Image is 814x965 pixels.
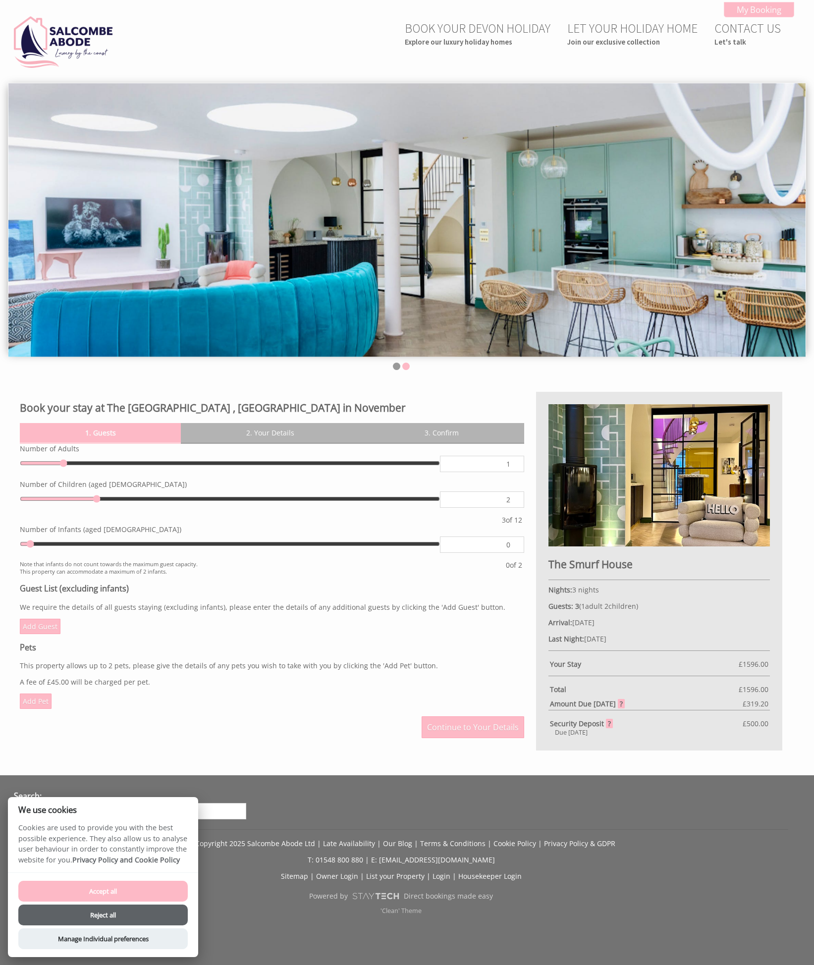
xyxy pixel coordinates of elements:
p: A fee of £45.00 will be charged per pet. [20,677,524,687]
div: Due [DATE] [548,728,770,737]
p: [DATE] [548,634,770,643]
a: Terms & Conditions [420,839,486,848]
div: of 2 [504,560,524,575]
p: 'Clean' Theme [14,907,788,915]
button: Reject all [18,905,188,925]
h2: Book your stay at The [GEOGRAPHIC_DATA] , [GEOGRAPHIC_DATA] in November [20,401,524,415]
p: 3 nights [548,585,770,594]
a: 3. Confirm [360,423,524,442]
a: © Copyright 2025 Salcombe Abode Ltd [187,839,315,848]
span: 500.00 [747,719,768,728]
small: Join our exclusive collection [567,37,698,47]
a: Cookie Policy [493,839,536,848]
a: Housekeeper Login [458,871,522,881]
strong: Amount Due [DATE] [550,699,625,708]
strong: Security Deposit [550,719,613,728]
a: BOOK YOUR DEVON HOLIDAYExplore our luxury holiday homes [405,20,550,47]
span: £ [743,719,768,728]
span: | [360,871,364,881]
h3: Pets [20,642,524,653]
a: T: 01548 800 880 [308,855,363,864]
span: 1596.00 [743,685,768,694]
strong: Last Night: [548,634,584,643]
span: | [427,871,431,881]
button: Manage Individual preferences [18,928,188,949]
span: adult [581,601,602,611]
p: We require the details of all guests staying (excluding infants), please enter the details of any... [20,602,524,612]
span: ( ) [575,601,638,611]
span: ren [625,601,636,611]
span: | [310,871,314,881]
h2: We use cookies [8,805,198,814]
span: 319.20 [747,699,768,708]
strong: Nights: [548,585,572,594]
a: Add Pet [20,694,52,709]
strong: Arrival: [548,618,572,627]
a: Sitemap [281,871,308,881]
div: of 12 [500,515,524,525]
strong: 3 [575,601,579,611]
span: | [452,871,456,881]
small: Note that infants do not count towards the maximum guest capacity. This property can accommodate ... [20,560,496,575]
a: Privacy Policy & GDPR [544,839,615,848]
h2: The Smurf House [548,557,770,571]
h3: Search: [14,791,246,802]
a: CONTACT USLet's talk [714,20,781,47]
small: Explore our luxury holiday homes [405,37,550,47]
a: 2. Your Details [181,423,359,442]
span: child [602,601,636,611]
strong: Guests: [548,601,573,611]
img: scrumpy.png [352,890,399,902]
p: Cookies are used to provide you with the best possible experience. They also allow us to analyse ... [8,822,198,872]
span: | [538,839,542,848]
label: Number of Infants (aged [DEMOGRAPHIC_DATA]) [20,525,524,534]
span: 2 [604,601,608,611]
span: | [365,855,369,864]
a: LET YOUR HOLIDAY HOMEJoin our exclusive collection [567,20,698,47]
h3: Guest List (excluding infants) [20,583,524,594]
label: Number of Adults [20,444,524,453]
a: My Booking [724,2,794,17]
a: Add Guest [20,619,60,634]
img: An image of 'The Smurf House ' [548,404,770,546]
span: £ [739,685,768,694]
span: | [317,839,321,848]
a: Owner Login [316,871,358,881]
span: | [488,839,491,848]
p: [DATE] [548,618,770,627]
a: E: [EMAIL_ADDRESS][DOMAIN_NAME] [371,855,495,864]
a: Our Blog [383,839,412,848]
span: £ [743,699,768,708]
label: Number of Children (aged [DEMOGRAPHIC_DATA]) [20,480,524,489]
img: Salcombe Abode [14,16,113,68]
small: Let's talk [714,37,781,47]
span: | [377,839,381,848]
a: Late Availability [323,839,375,848]
a: Continue to Your Details [422,716,524,738]
span: 0 [506,560,510,570]
span: 1 [581,601,585,611]
a: Privacy Policy and Cookie Policy [72,855,180,864]
span: 3 [502,515,506,525]
strong: Your Stay [550,659,739,669]
span: | [414,839,418,848]
strong: Total [550,685,739,694]
p: This property allows up to 2 pets, please give the details of any pets you wish to take with you ... [20,661,524,670]
a: Login [433,871,450,881]
button: Accept all [18,881,188,902]
a: 1. Guests [20,423,181,442]
span: 1596.00 [743,659,768,669]
a: Powered byDirect bookings made easy [14,888,788,905]
a: List your Property [366,871,425,881]
span: £ [739,659,768,669]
